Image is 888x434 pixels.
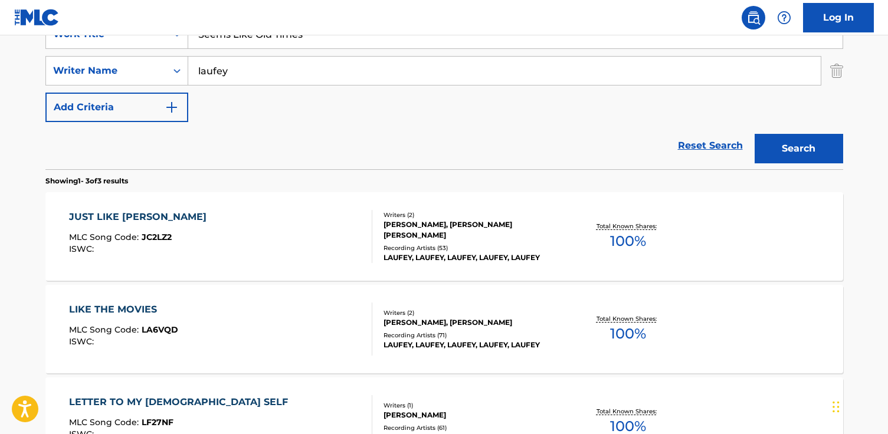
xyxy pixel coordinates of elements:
[772,6,796,29] div: Help
[597,407,660,416] p: Total Known Shares:
[69,324,142,335] span: MLC Song Code :
[755,134,843,163] button: Search
[384,219,562,241] div: [PERSON_NAME], [PERSON_NAME] [PERSON_NAME]
[384,317,562,328] div: [PERSON_NAME], [PERSON_NAME]
[69,232,142,242] span: MLC Song Code :
[829,377,888,434] iframe: Chat Widget
[830,56,843,86] img: Delete Criterion
[384,244,562,252] div: Recording Artists ( 53 )
[672,133,749,159] a: Reset Search
[69,244,97,254] span: ISWC :
[597,222,660,231] p: Total Known Shares:
[610,323,646,344] span: 100 %
[384,410,562,420] div: [PERSON_NAME]
[69,336,97,347] span: ISWC :
[45,285,843,373] a: LIKE THE MOVIESMLC Song Code:LA6VQDISWC:Writers (2)[PERSON_NAME], [PERSON_NAME]Recording Artists ...
[69,210,212,224] div: JUST LIKE [PERSON_NAME]
[69,303,178,317] div: LIKE THE MOVIES
[610,231,646,252] span: 100 %
[165,100,179,114] img: 9d2ae6d4665cec9f34b9.svg
[45,19,843,169] form: Search Form
[142,417,173,428] span: LF27NF
[53,64,159,78] div: Writer Name
[746,11,761,25] img: search
[142,232,172,242] span: JC2LZ2
[803,3,874,32] a: Log In
[384,401,562,410] div: Writers ( 1 )
[742,6,765,29] a: Public Search
[45,93,188,122] button: Add Criteria
[69,417,142,428] span: MLC Song Code :
[45,176,128,186] p: Showing 1 - 3 of 3 results
[384,211,562,219] div: Writers ( 2 )
[384,308,562,317] div: Writers ( 2 )
[384,252,562,263] div: LAUFEY, LAUFEY, LAUFEY, LAUFEY, LAUFEY
[384,423,562,432] div: Recording Artists ( 61 )
[142,324,178,335] span: LA6VQD
[384,340,562,350] div: LAUFEY, LAUFEY, LAUFEY, LAUFEY, LAUFEY
[777,11,791,25] img: help
[597,314,660,323] p: Total Known Shares:
[45,192,843,281] a: JUST LIKE [PERSON_NAME]MLC Song Code:JC2LZ2ISWC:Writers (2)[PERSON_NAME], [PERSON_NAME] [PERSON_N...
[69,395,294,409] div: LETTER TO MY [DEMOGRAPHIC_DATA] SELF
[14,9,60,26] img: MLC Logo
[384,331,562,340] div: Recording Artists ( 71 )
[833,389,840,425] div: Drag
